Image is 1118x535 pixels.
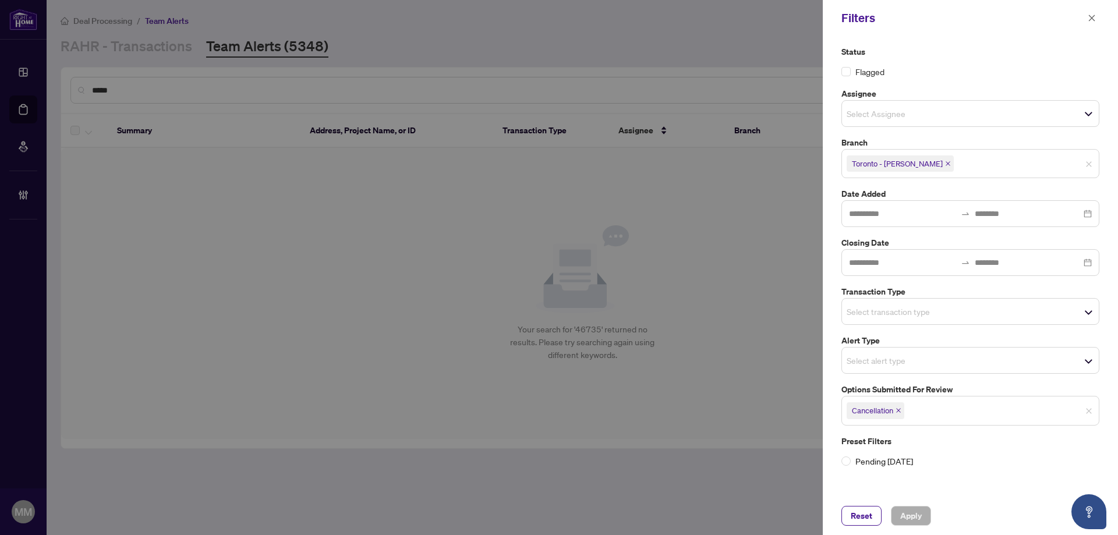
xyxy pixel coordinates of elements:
span: Reset [851,506,872,525]
span: swap-right [961,258,970,267]
label: Preset Filters [841,435,1099,448]
label: Options Submitted for Review [841,383,1099,396]
span: close [1085,408,1092,414]
label: Status [841,45,1099,58]
span: Cancellation [852,405,893,416]
span: Toronto - [PERSON_NAME] [852,158,943,169]
span: close [1088,14,1096,22]
button: Reset [841,506,882,526]
label: Assignee [841,87,1099,100]
label: Branch [841,136,1099,149]
span: to [961,209,970,218]
span: to [961,258,970,267]
span: swap-right [961,209,970,218]
div: Filters [841,9,1084,27]
button: Apply [891,506,931,526]
span: close [945,161,951,166]
label: Transaction Type [841,285,1099,298]
span: Cancellation [847,402,904,419]
span: Toronto - Don Mills [847,155,954,172]
button: Open asap [1071,494,1106,529]
label: Alert Type [841,334,1099,347]
span: Flagged [855,65,885,78]
span: close [1085,161,1092,168]
span: Pending [DATE] [851,455,918,467]
label: Date Added [841,187,1099,200]
span: close [896,408,901,413]
label: Closing Date [841,236,1099,249]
